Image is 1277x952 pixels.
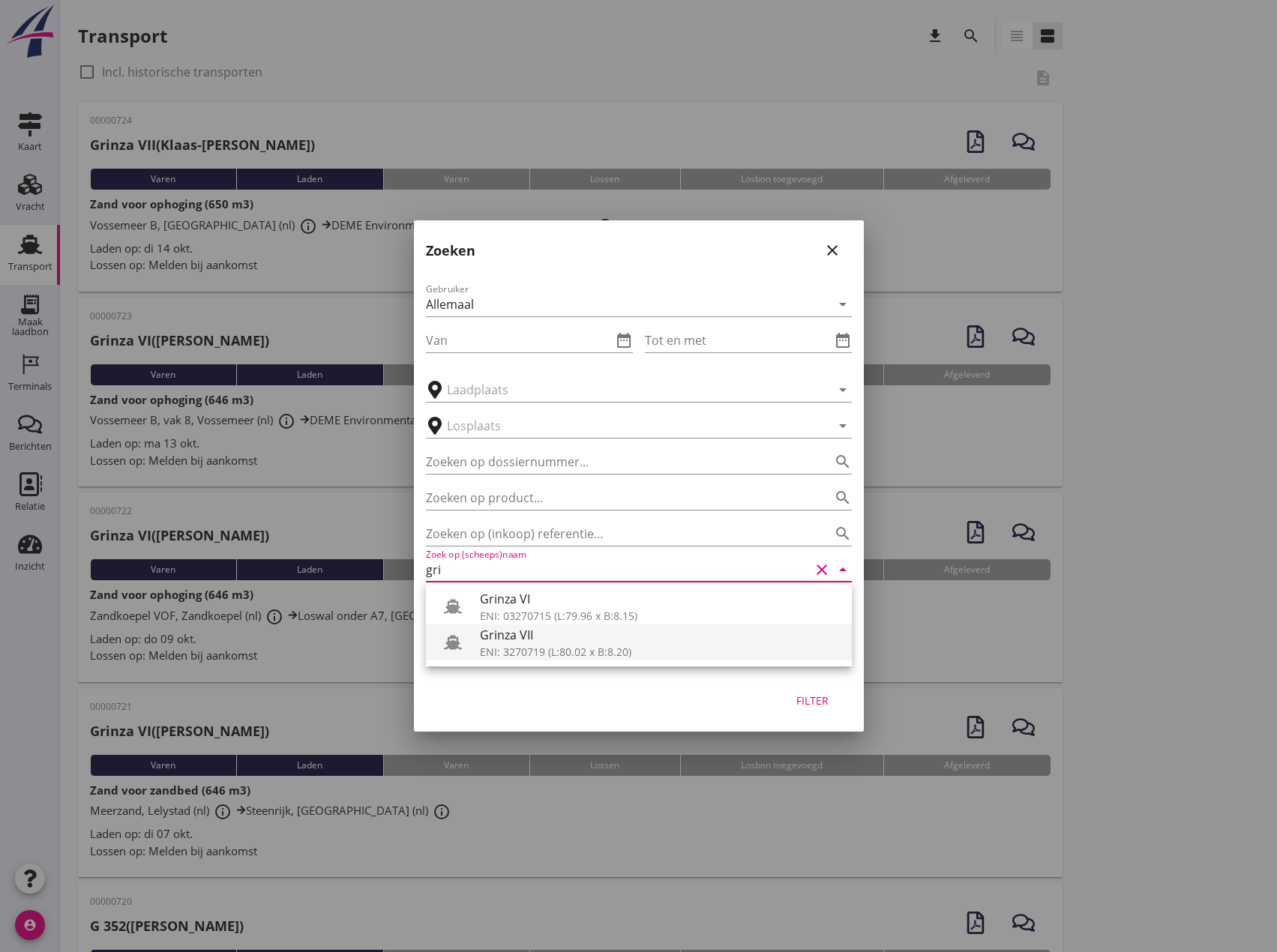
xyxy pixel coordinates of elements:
[780,687,846,714] button: Filter
[426,558,810,582] input: Zoek op (scheeps)naam
[426,522,810,546] input: Zoeken op (inkoop) referentie…
[615,331,633,349] i: date_range
[834,525,852,543] i: search
[823,241,841,259] i: close
[834,381,852,399] i: arrow_drop_down
[792,693,834,708] div: Filter
[426,486,810,510] input: Zoeken op product...
[480,608,840,624] div: ENI: 03270715 (L:79.96 x B:8.15)
[834,295,852,313] i: arrow_drop_down
[426,241,475,261] h2: Zoeken
[834,489,852,507] i: search
[834,561,852,579] i: arrow_drop_down
[426,328,612,352] input: Van
[834,331,852,349] i: date_range
[447,378,810,402] input: Laadplaats
[480,626,840,644] div: Grinza VII
[426,450,810,474] input: Zoeken op dossiernummer...
[834,453,852,471] i: search
[480,644,840,660] div: ENI: 3270719 (L:80.02 x B:8.20)
[426,298,474,311] div: Allemaal
[645,328,831,352] input: Tot en met
[480,590,840,608] div: Grinza VI
[447,414,810,438] input: Losplaats
[834,417,852,435] i: arrow_drop_down
[813,561,831,579] i: clear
